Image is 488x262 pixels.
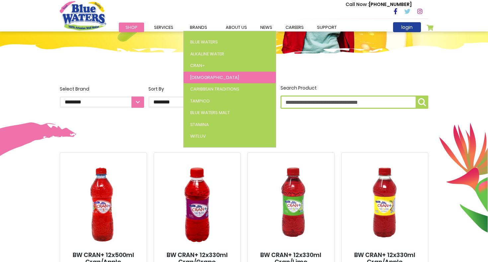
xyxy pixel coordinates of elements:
[346,1,412,8] p: [PHONE_NUMBER]
[148,86,207,93] div: Sort By
[219,23,254,32] a: about us
[393,22,421,32] a: login
[160,158,235,251] img: BW CRAN+ 12x330ml Cran/Grape
[418,98,426,106] img: search-icon.png
[60,97,144,108] select: Select Brand
[148,97,207,108] select: Sort By
[346,1,369,8] span: Call Now :
[254,158,328,251] img: BW CRAN+ 12x330ml Cran/Lime
[281,96,428,109] input: Search Product
[279,23,310,32] a: careers
[281,85,428,109] label: Search Product
[190,86,239,92] span: Caribbean Traditions
[190,121,209,128] span: Stamina
[66,158,141,251] img: BW CRAN+ 12x500ml Cran/Apple
[190,133,206,139] span: WitLuv
[190,51,224,57] span: Alkaline Water
[60,1,106,30] a: store logo
[125,24,137,31] span: Shop
[60,86,144,108] label: Select Brand
[190,109,230,116] span: Blue Waters Malt
[190,62,205,69] span: Cran+
[190,74,239,81] span: [DEMOGRAPHIC_DATA]
[190,39,218,45] span: Blue Waters
[190,98,210,104] span: Tampico
[310,23,343,32] a: support
[416,96,428,109] button: Search Product
[190,24,207,31] span: Brands
[254,23,279,32] a: News
[348,158,422,251] img: BW CRAN+ 12x330ml Cran/Apple
[154,24,173,31] span: Services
